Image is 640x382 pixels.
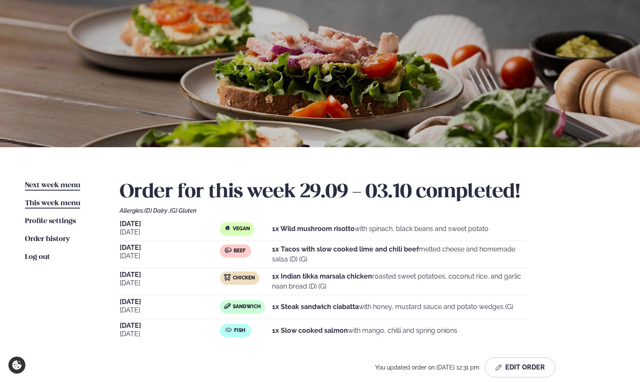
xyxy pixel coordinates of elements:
[224,225,231,231] img: Vegan.svg
[25,216,76,226] a: Profile settings
[272,224,489,234] p: with spinach, black beans and sweet potato
[120,299,220,305] span: [DATE]
[225,327,232,333] img: fish.svg
[272,272,372,280] strong: 1x Indian tikka marsala chicken
[272,327,348,334] strong: 1x Slow cooked salmon
[144,207,170,214] span: (D) Dairy ,
[233,304,261,310] span: Sandwich
[120,271,220,278] span: [DATE]
[25,199,80,209] a: This week menu
[272,326,457,336] p: with mango, chilli and spring onions
[272,245,419,253] strong: 1x Tacos with slow cooked lime and chili beef
[25,200,80,207] span: This week menu
[272,302,513,312] p: with honey, mustard sauce and potato wedges (G)
[233,275,255,281] span: Chicken
[8,357,25,374] a: Cookie settings
[120,181,615,204] h2: Order for this week 29.09 - 03.10 completed!
[272,271,529,292] p: roasted sweet potatoes, coconut rice, and garlic naan bread (D) (G)
[25,218,76,225] span: Profile settings
[120,207,615,214] div: Allergies:
[485,357,555,377] button: Edit Order
[233,226,250,232] span: Vegan
[120,221,220,227] span: [DATE]
[120,251,220,261] span: [DATE]
[234,248,246,254] span: Beef
[120,322,220,329] span: [DATE]
[25,181,80,191] a: Next week menu
[25,254,50,261] span: Log out
[225,247,232,254] img: beef.svg
[272,303,359,311] strong: 1x Steak sandwich ciabatta
[120,329,220,339] span: [DATE]
[224,303,231,309] img: sandwich-new-16px.svg
[234,327,245,334] span: Fish
[25,182,80,189] span: Next week menu
[120,305,220,315] span: [DATE]
[375,364,481,371] span: You updated order on [DATE] 12:31 pm
[25,252,50,262] a: Log out
[120,227,220,237] span: [DATE]
[272,225,355,233] strong: 1x Wild mushroom risotto
[120,244,220,251] span: [DATE]
[272,244,529,264] p: melted cheese and homemade salsa (D) (G)
[170,207,197,214] span: (G) Gluten
[224,274,231,281] img: chicken.svg
[25,234,70,244] a: Order history
[25,236,70,243] span: Order history
[120,278,220,288] span: [DATE]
